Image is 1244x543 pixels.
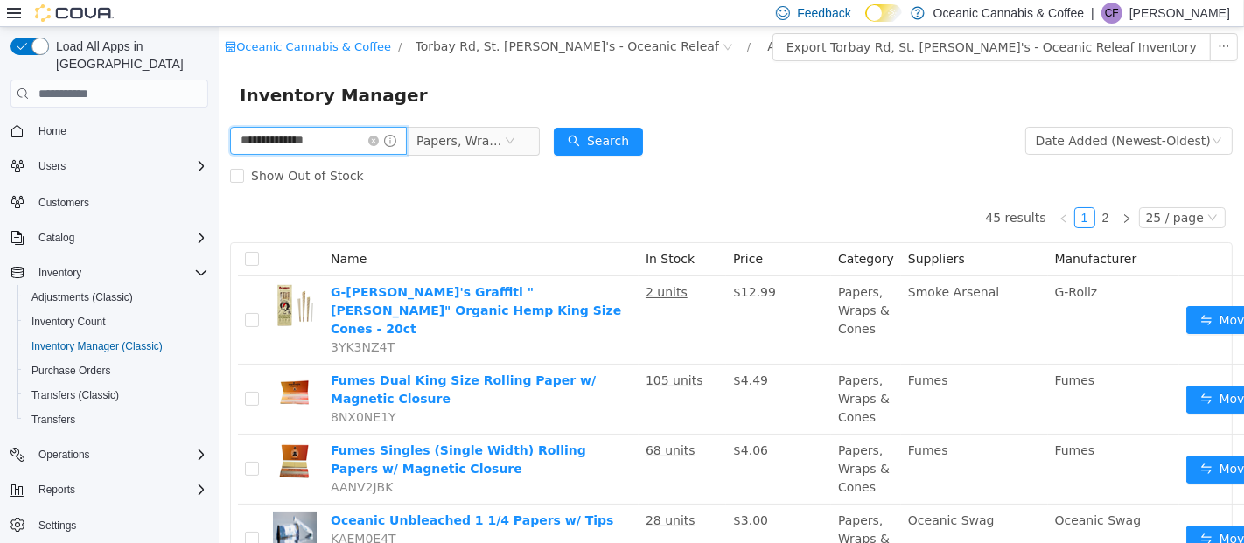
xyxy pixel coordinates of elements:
td: Papers, Wraps & Cones [612,338,682,407]
span: Smoke Arsenal [689,258,780,272]
span: Suppliers [689,225,746,239]
u: 2 units [427,258,469,272]
img: Oceanic Unbleached 1 1/4 Papers w/ Tips hero shot [54,484,98,528]
span: Purchase Orders [24,360,208,381]
span: Inventory [38,266,81,280]
span: Show Out of Stock [25,142,152,156]
div: Date Added (Newest-Oldest) [817,101,992,127]
button: Operations [31,444,97,465]
i: icon: right [903,186,913,197]
span: Transfers [31,413,75,427]
button: icon: swapMove [968,428,1048,456]
img: Fumes Singles (Single Width) Rolling Papers w/ Magnetic Closure hero shot [54,414,98,458]
span: / [179,13,183,26]
span: Adjustments (Classic) [24,287,208,308]
span: Transfers [24,409,208,430]
span: 3YK3NZ4T [112,313,176,327]
i: icon: shop [6,14,17,25]
img: Fumes Dual King Size Rolling Paper w/ Magnetic Closure hero shot [54,345,98,388]
span: CF [1105,3,1119,24]
span: Manufacturer [836,225,919,239]
td: Papers, Wraps & Cones [612,249,682,338]
span: Purchase Orders [31,364,111,378]
u: 105 units [427,346,485,360]
span: Papers, Wraps & Cones [198,101,285,127]
button: Settings [3,512,215,538]
i: icon: down [993,108,1003,121]
a: 1 [856,181,876,200]
a: 2 [877,181,897,200]
span: Category [619,225,675,239]
button: icon: swapMove [968,279,1048,307]
span: Fumes [836,416,877,430]
a: Fumes Singles (Single Width) Rolling Papers w/ Magnetic Closure [112,416,367,449]
a: Transfers (Classic) [24,385,126,406]
span: Inventory Count [31,315,106,329]
button: Adjustments (Classic) [17,285,215,310]
a: Home [31,121,73,142]
u: 68 units [427,416,477,430]
button: Catalog [3,226,215,250]
p: | [1091,3,1094,24]
span: Name [112,225,148,239]
div: Cassie Finnie [1101,3,1122,24]
button: Home [3,118,215,143]
span: Inventory Manager [21,54,220,82]
span: Home [38,124,66,138]
span: Fumes [689,416,730,430]
button: Users [31,156,73,177]
button: Inventory Count [17,310,215,334]
button: Users [3,154,215,178]
a: G-[PERSON_NAME]'s Graffiti "[PERSON_NAME]" Organic Hemp King Size Cones - 20ct [112,258,402,309]
li: Previous Page [835,180,856,201]
span: Fumes [689,346,730,360]
input: Dark Mode [865,4,902,23]
span: KAEM0E4T [112,505,178,519]
div: All Rooms [549,6,609,32]
span: Oceanic Swag [836,486,923,500]
span: G-Rollz [836,258,879,272]
span: 8NX0NE1Y [112,383,178,397]
span: Dark Mode [865,22,866,23]
button: Catalog [31,227,81,248]
button: Inventory [3,261,215,285]
i: icon: close-circle [150,108,160,119]
img: G-Rollz Banksy's Graffiti "Lizzie Stardust" Organic Hemp King Size Cones - 20ct hero shot [54,256,98,300]
button: Export Torbay Rd, St. [PERSON_NAME]'s - Oceanic Releaf Inventory [554,6,992,34]
span: / [528,13,532,26]
a: Inventory Manager (Classic) [24,336,170,357]
span: Price [514,225,544,239]
span: Home [31,120,208,142]
span: Adjustments (Classic) [31,290,133,304]
span: Settings [38,519,76,533]
button: Inventory [31,262,88,283]
span: Customers [38,196,89,210]
span: Oceanic Swag [689,486,776,500]
span: $4.49 [514,346,549,360]
span: Load All Apps in [GEOGRAPHIC_DATA] [49,38,208,73]
u: 28 units [427,486,477,500]
button: Customers [3,189,215,214]
button: Operations [3,442,215,467]
li: Next Page [898,180,919,201]
span: Customers [31,191,208,212]
i: icon: info-circle [165,108,178,120]
button: Transfers (Classic) [17,383,215,407]
span: Reports [31,479,208,500]
span: Operations [38,448,90,462]
button: Reports [31,479,82,500]
div: 25 / page [927,181,985,200]
button: icon: ellipsis [991,6,1019,34]
span: AANV2JBK [112,453,174,467]
a: icon: shopOceanic Cannabis & Coffee [6,13,172,26]
a: Fumes Dual King Size Rolling Paper w/ Magnetic Closure [112,346,377,379]
i: icon: down [989,185,999,198]
a: Purchase Orders [24,360,118,381]
a: Customers [31,192,96,213]
span: Inventory Count [24,311,208,332]
li: 1 [856,180,877,201]
img: Cova [35,4,114,22]
span: Transfers (Classic) [31,388,119,402]
span: Operations [31,444,208,465]
span: $4.06 [514,416,549,430]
